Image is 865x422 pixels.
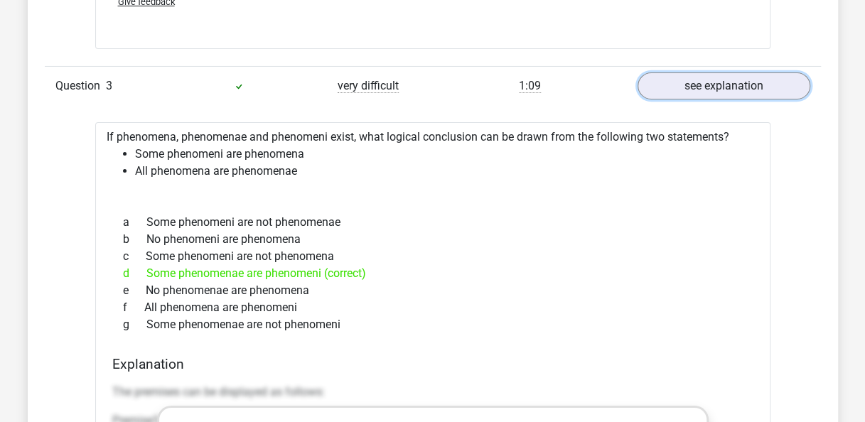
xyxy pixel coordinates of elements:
[112,248,753,265] div: Some phenomeni are not phenomena
[123,248,146,265] span: c
[112,356,753,372] h4: Explanation
[112,299,753,316] div: All phenomena are phenomeni
[112,316,753,333] div: Some phenomenae are not phenomeni
[106,79,112,92] span: 3
[123,299,144,316] span: f
[123,214,146,231] span: a
[123,316,146,333] span: g
[135,163,759,180] li: All phenomena are phenomenae
[123,282,146,299] span: e
[112,384,753,401] p: The premises can be displayed as follows:
[135,146,759,163] li: Some phenomeni are phenomena
[112,214,753,231] div: Some phenomeni are not phenomenae
[55,77,106,94] span: Question
[123,265,146,282] span: d
[638,72,810,99] a: see explanation
[112,265,753,282] div: Some phenomenae are phenomeni (correct)
[519,79,541,93] span: 1:09
[112,231,753,248] div: No phenomeni are phenomena
[338,79,399,93] span: very difficult
[112,282,753,299] div: No phenomenae are phenomena
[123,231,146,248] span: b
